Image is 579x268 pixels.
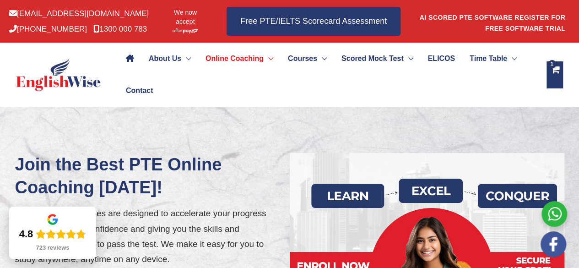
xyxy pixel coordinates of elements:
[181,43,191,75] span: Menu Toggle
[149,43,181,75] span: About Us
[403,43,413,75] span: Menu Toggle
[36,244,69,252] div: 723 reviews
[427,43,455,75] span: ELICOS
[206,43,264,75] span: Online Coaching
[419,14,565,32] a: AI SCORED PTE SOFTWARE REGISTER FOR FREE SOFTWARE TRIAL
[264,43,273,75] span: Menu Toggle
[334,43,421,75] a: Scored Mock TestMenu Toggle
[547,61,563,88] a: View Shopping Cart, 1 items
[420,43,462,75] a: ELICOS
[119,75,153,107] a: Contact
[19,228,87,241] div: Rating: 4.8 out of 5
[173,28,198,33] img: Afterpay-Logo
[341,43,404,75] span: Scored Mock Test
[126,75,153,107] span: Contact
[227,7,400,36] a: Free PTE/IELTS Scorecard Assessment
[15,206,290,267] p: Our online PTE classes are designed to accelerate your progress by improving your confidence and ...
[119,43,537,107] nav: Site Navigation: Main Menu
[507,43,517,75] span: Menu Toggle
[462,43,524,75] a: Time TableMenu Toggle
[9,25,87,33] a: [PHONE_NUMBER]
[470,43,507,75] span: Time Table
[419,6,570,36] aside: Header Widget 1
[93,25,147,33] a: 1300 000 783
[141,43,198,75] a: About UsMenu Toggle
[15,153,290,199] h1: Join the Best PTE Online Coaching [DATE]!
[317,43,327,75] span: Menu Toggle
[16,58,101,91] img: cropped-ew-logo
[288,43,317,75] span: Courses
[9,9,149,18] a: [EMAIL_ADDRESS][DOMAIN_NAME]
[167,8,204,26] span: We now accept
[198,43,281,75] a: Online CoachingMenu Toggle
[281,43,334,75] a: CoursesMenu Toggle
[541,231,566,257] img: white-facebook.png
[19,228,33,241] div: 4.8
